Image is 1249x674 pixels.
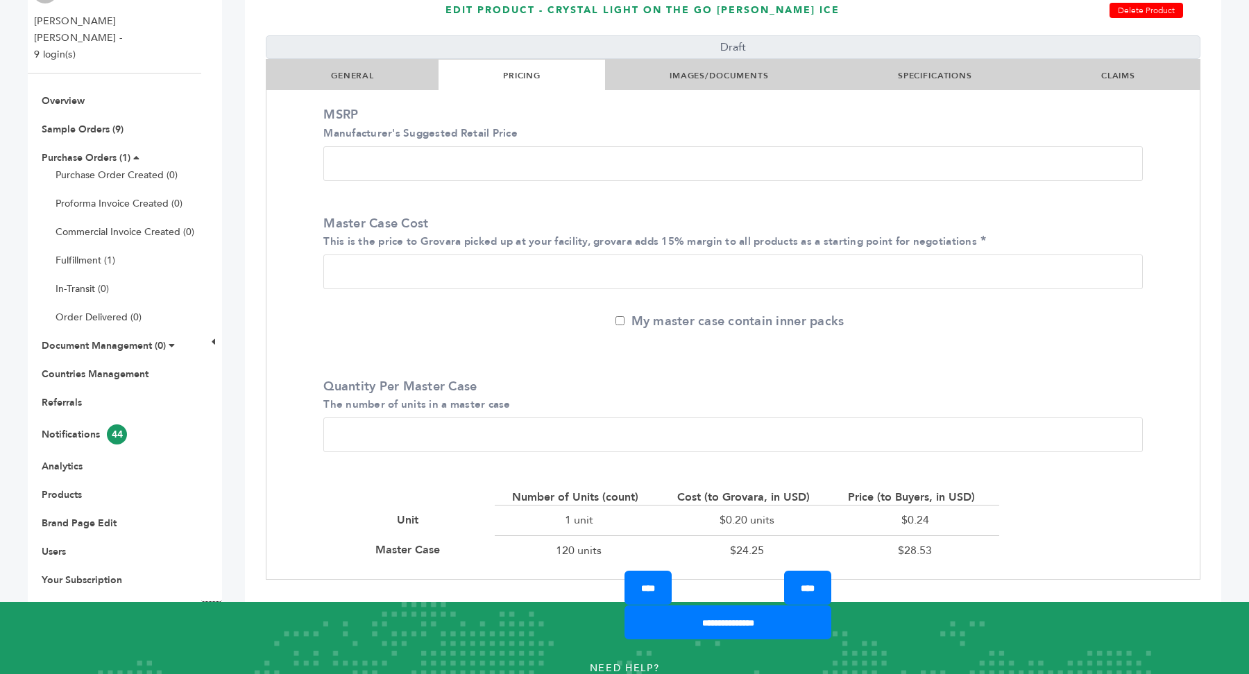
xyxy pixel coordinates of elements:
label: My master case contain inner packs [615,313,844,330]
label: Master Case Cost [323,215,1136,250]
a: Fulfillment (1) [56,254,115,267]
div: 1 unit [495,505,663,535]
a: Sample Orders (9) [42,123,124,136]
a: GENERAL [331,70,374,81]
small: This is the price to Grovara picked up at your facility, grovara adds 15% margin to all products ... [323,234,977,248]
input: My master case contain inner packs [615,316,624,325]
a: Brand Page Edit [42,517,117,530]
a: Notifications44 [42,428,127,441]
a: SPECIFICATIONS [898,70,972,81]
small: The number of units in a master case [323,397,510,411]
div: $0.20 units [663,505,831,535]
a: Order Delivered (0) [56,311,142,324]
div: 120 units [495,535,663,565]
a: Delete Product [1110,3,1183,18]
a: Analytics [42,460,83,473]
div: Draft [266,35,1200,59]
label: MSRP [323,106,1136,141]
a: Proforma Invoice Created (0) [56,197,182,210]
li: [PERSON_NAME] [PERSON_NAME] - 9 login(s) [34,13,197,63]
a: Users [42,545,66,558]
div: Master Case [375,542,447,558]
a: Commercial Invoice Created (0) [56,225,194,239]
div: $24.25 [663,535,831,565]
div: $28.53 [831,535,999,565]
small: Manufacturer's Suggested Retail Price [323,126,518,140]
a: Overview [42,94,85,107]
div: Cost (to Grovara, in USD) [677,490,817,505]
a: Countries Management [42,368,148,381]
a: Referrals [42,396,82,409]
span: 44 [107,424,127,444]
a: IMAGES/DOCUMENTS [670,70,769,81]
div: Number of Units (count) [512,490,645,505]
div: $0.24 [831,505,999,535]
label: Quantity Per Master Case [323,378,1136,413]
a: Purchase Order Created (0) [56,168,178,182]
a: Your Subscription [42,573,122,587]
div: Price (to Buyers, in USD) [848,490,982,505]
a: PRICING [503,70,541,81]
a: Document Management (0) [42,339,166,352]
a: Products [42,488,82,501]
div: Unit [397,512,425,528]
a: In-Transit (0) [56,282,109,295]
a: CLAIMS [1101,70,1135,81]
a: Purchase Orders (1) [42,151,130,164]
